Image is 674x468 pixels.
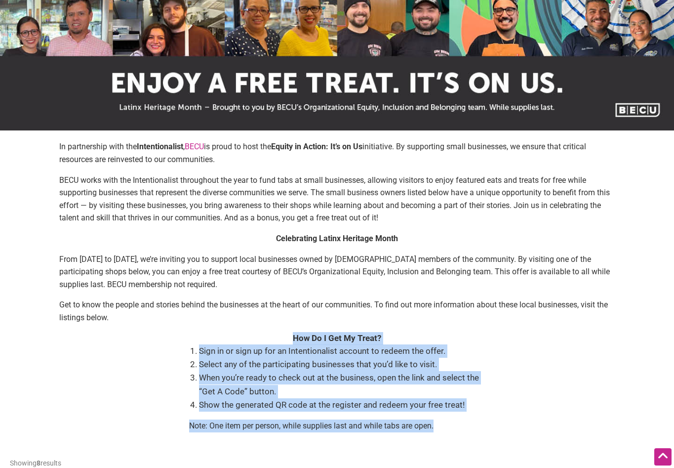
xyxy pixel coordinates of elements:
[37,459,40,467] b: 8
[654,448,672,466] div: Scroll Back to Top
[271,142,362,151] strong: Equity in Action: It’s on Us
[59,140,615,166] p: In partnership with the , is proud to host the initiative. By supporting small businesses, we ens...
[189,420,485,432] p: Note: One item per person, while supplies last and while tabs are open.
[59,253,615,291] p: From [DATE] to [DATE], we’re inviting you to support local businesses owned by [DEMOGRAPHIC_DATA]...
[10,459,61,467] span: Showing results
[137,142,183,151] strong: Intentionalist
[185,142,204,151] a: BECU
[199,344,485,358] li: Sign in or sign up for an Intentionalist account to redeem the offer.
[199,371,485,398] li: When you’re ready to check out at the business, open the link and select the “Get A Code” button.
[59,298,615,324] p: Get to know the people and stories behind the businesses at the heart of our communities. To find...
[276,234,398,243] strong: Celebrating Latinx Heritage Month
[293,333,381,343] strong: How Do I Get My Treat?
[59,174,615,224] p: BECU works with the Intentionalist throughout the year to fund tabs at small businesses, allowing...
[199,398,485,412] li: Show the generated QR code at the register and redeem your free treat!
[199,358,485,371] li: Select any of the participating businesses that you’d like to visit.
